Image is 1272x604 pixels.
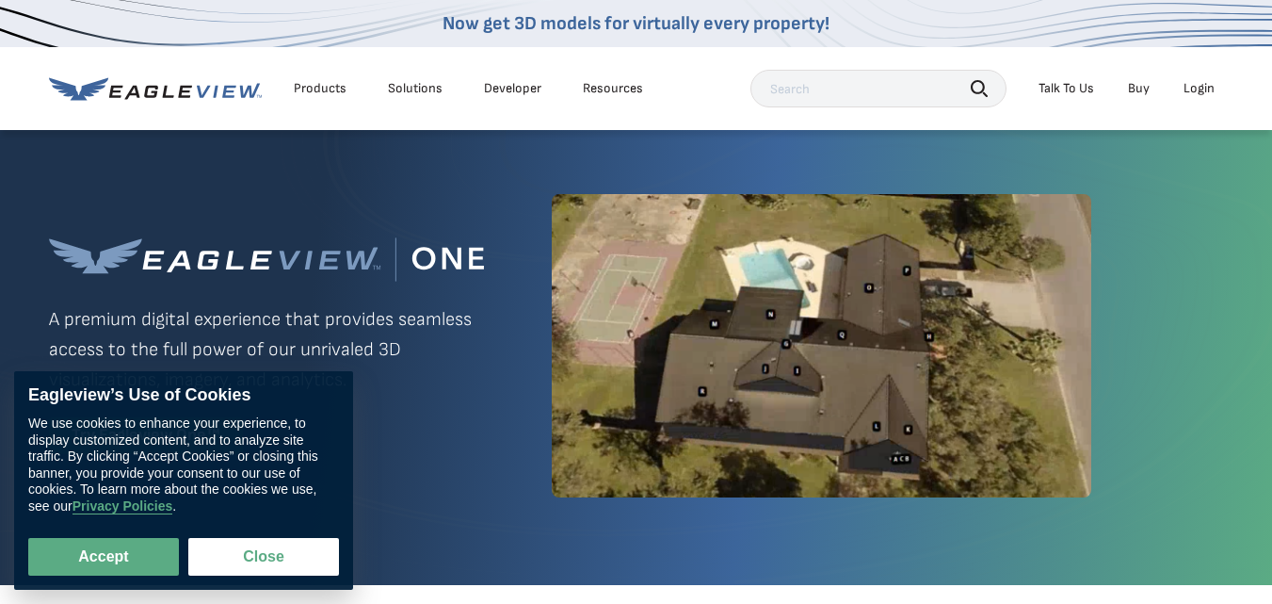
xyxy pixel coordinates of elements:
[484,80,541,97] a: Developer
[294,80,346,97] div: Products
[1183,80,1215,97] div: Login
[443,12,829,35] a: Now get 3D models for virtually every property!
[583,80,643,97] div: Resources
[388,80,443,97] div: Solutions
[49,304,484,395] p: A premium digital experience that provides seamless access to the full power of our unrivaled 3D ...
[750,70,1006,107] input: Search
[72,498,173,514] a: Privacy Policies
[28,385,339,406] div: Eagleview’s Use of Cookies
[49,237,484,282] img: Eagleview One™
[1128,80,1150,97] a: Buy
[28,416,339,514] div: We use cookies to enhance your experience, to display customized content, and to analyze site tra...
[28,538,179,576] button: Accept
[188,538,339,576] button: Close
[1039,80,1094,97] div: Talk To Us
